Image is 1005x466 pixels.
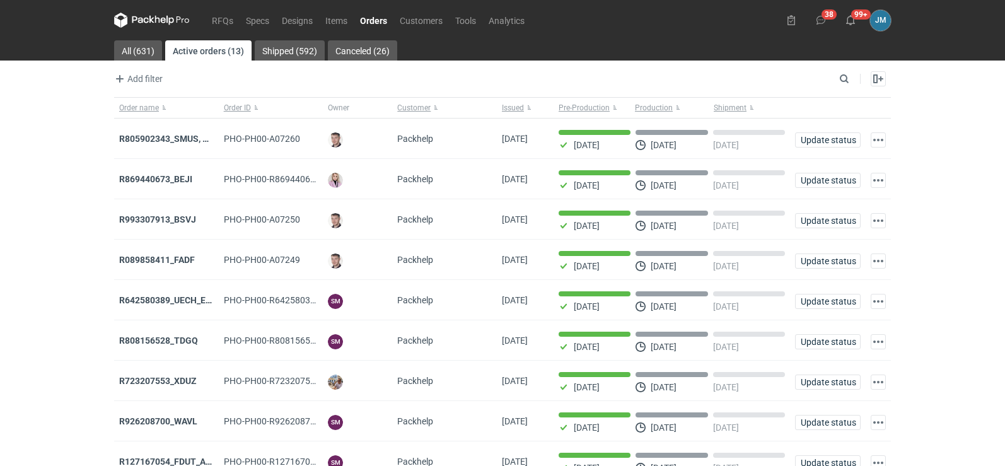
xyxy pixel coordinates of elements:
[119,103,159,113] span: Order name
[574,301,600,312] p: [DATE]
[840,10,861,30] button: 99+
[871,253,886,269] button: Actions
[574,221,600,231] p: [DATE]
[206,13,240,28] a: RFQs
[801,378,855,387] span: Update status
[713,180,739,190] p: [DATE]
[651,382,677,392] p: [DATE]
[112,71,163,86] button: Add filter
[801,136,855,144] span: Update status
[574,261,600,271] p: [DATE]
[397,376,433,386] span: Packhelp
[319,13,354,28] a: Items
[119,335,198,346] strong: R808156528_TDGQ
[871,375,886,390] button: Actions
[651,180,677,190] p: [DATE]
[801,216,855,225] span: Update status
[114,40,162,61] a: All (631)
[871,213,886,228] button: Actions
[119,295,221,305] a: R642580389_UECH_ESJL
[482,13,531,28] a: Analytics
[871,415,886,430] button: Actions
[397,295,433,305] span: Packhelp
[574,140,600,150] p: [DATE]
[713,140,739,150] p: [DATE]
[397,174,433,184] span: Packhelp
[713,342,739,352] p: [DATE]
[574,422,600,433] p: [DATE]
[354,13,393,28] a: Orders
[328,294,343,309] figcaption: SM
[397,255,433,265] span: Packhelp
[502,295,528,305] span: 18/09/2025
[224,295,371,305] span: PHO-PH00-R642580389_UECH_ESJL
[713,382,739,392] p: [DATE]
[276,13,319,28] a: Designs
[328,253,343,269] img: Maciej Sikora
[224,416,347,426] span: PHO-PH00-R926208700_WAVL
[713,422,739,433] p: [DATE]
[328,375,343,390] img: Michał Palasek
[502,335,528,346] span: 17/09/2025
[871,132,886,148] button: Actions
[328,132,343,148] img: Maciej Sikora
[711,98,790,118] button: Shipment
[224,376,346,386] span: PHO-PH00-R723207553_XDUZ
[795,132,861,148] button: Update status
[119,134,225,144] strong: R805902343_SMUS, XBDT
[224,214,300,224] span: PHO-PH00-A07250
[502,416,528,426] span: 11/09/2025
[801,257,855,265] span: Update status
[449,13,482,28] a: Tools
[119,376,197,386] strong: R723207553_XDUZ
[811,10,831,30] button: 38
[713,301,739,312] p: [DATE]
[224,174,342,184] span: PHO-PH00-R869440673_BEJI
[397,214,433,224] span: Packhelp
[328,173,343,188] img: Klaudia Wiśniewska
[801,297,855,306] span: Update status
[328,103,349,113] span: Owner
[502,134,528,144] span: 22/09/2025
[795,253,861,269] button: Update status
[397,335,433,346] span: Packhelp
[871,173,886,188] button: Actions
[870,10,891,31] button: JM
[795,415,861,430] button: Update status
[119,255,195,265] a: R089858411_FADF
[871,294,886,309] button: Actions
[801,176,855,185] span: Update status
[119,416,197,426] a: R926208700_WAVL
[651,342,677,352] p: [DATE]
[165,40,252,61] a: Active orders (13)
[119,174,192,184] a: R869440673_BEJI
[713,221,739,231] p: [DATE]
[651,140,677,150] p: [DATE]
[224,134,300,144] span: PHO-PH00-A07260
[219,98,323,118] button: Order ID
[114,13,190,28] svg: Packhelp Pro
[393,13,449,28] a: Customers
[397,134,433,144] span: Packhelp
[224,255,300,265] span: PHO-PH00-A07249
[574,342,600,352] p: [DATE]
[502,376,528,386] span: 16/09/2025
[554,98,632,118] button: Pre-Production
[328,415,343,430] figcaption: SM
[397,416,433,426] span: Packhelp
[119,214,196,224] a: R993307913_BSVJ
[651,301,677,312] p: [DATE]
[224,103,251,113] span: Order ID
[392,98,497,118] button: Customer
[397,103,431,113] span: Customer
[870,10,891,31] div: Joanna Myślak
[795,173,861,188] button: Update status
[114,98,219,118] button: Order name
[328,213,343,228] img: Maciej Sikora
[837,71,877,86] input: Search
